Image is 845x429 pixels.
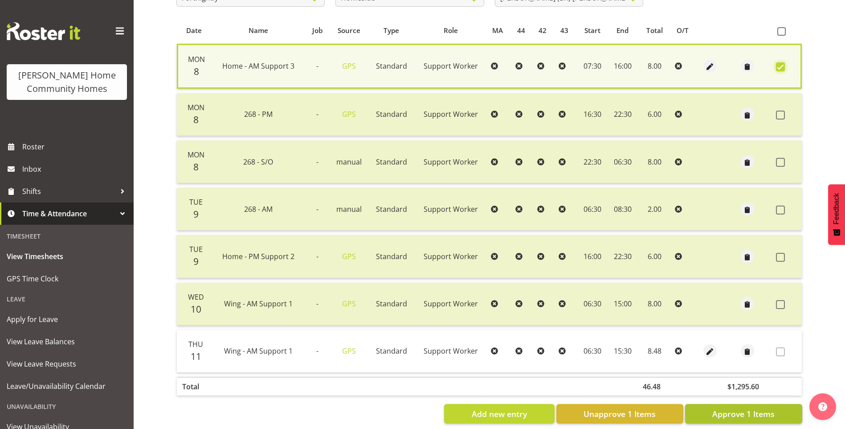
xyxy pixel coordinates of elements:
a: View Timesheets [2,245,131,268]
td: 8.48 [637,330,671,372]
span: Job [312,25,322,36]
span: - [316,109,318,119]
td: 07:30 [577,44,608,89]
td: 6.00 [637,235,671,278]
a: GPS [342,299,356,309]
span: 8 [193,113,199,126]
span: Tue [189,197,203,207]
span: Mon [188,103,204,112]
span: Start [584,25,600,36]
div: Timesheet [2,227,131,245]
span: Approve 1 Items [712,408,775,420]
td: Standard [369,93,414,136]
span: Name [249,25,268,36]
td: Standard [369,330,414,372]
span: - [316,299,318,309]
span: 9 [193,208,199,220]
span: Wing - AM Support 1 [224,346,293,356]
span: Unapprove 1 Items [584,408,656,420]
span: - [316,157,318,167]
span: 268 - PM [244,109,273,119]
span: 9 [193,255,199,268]
a: GPS Time Clock [2,268,131,290]
span: Leave/Unavailability Calendar [7,379,127,393]
td: 06:30 [577,283,608,326]
span: O/T [677,25,689,36]
span: Support Worker [424,157,478,167]
td: 22:30 [608,235,638,278]
span: GPS Time Clock [7,272,127,285]
span: - [316,346,318,356]
span: Mon [188,150,204,160]
button: Feedback - Show survey [828,184,845,245]
a: GPS [342,109,356,119]
span: 8 [193,161,199,173]
td: 6.00 [637,93,671,136]
a: GPS [342,252,356,261]
td: 06:30 [577,188,608,231]
td: 06:30 [608,140,638,183]
span: Mon [188,54,205,64]
span: Add new entry [472,408,527,420]
span: End [616,25,629,36]
a: Leave/Unavailability Calendar [2,375,131,397]
td: Standard [369,140,414,183]
span: Home - PM Support 2 [222,252,294,261]
td: Standard [369,188,414,231]
span: 42 [539,25,547,36]
span: Feedback [833,193,841,224]
button: Unapprove 1 Items [556,404,683,424]
span: Home - AM Support 3 [222,61,294,71]
img: Rosterit website logo [7,22,80,40]
td: Standard [369,235,414,278]
a: GPS [342,346,356,356]
span: Support Worker [424,252,478,261]
span: - [316,61,318,71]
span: Type [384,25,399,36]
td: 8.00 [637,140,671,183]
div: [PERSON_NAME] Home Community Homes [16,69,118,95]
td: Standard [369,44,414,89]
span: Thu [188,339,203,349]
td: 16:00 [608,44,638,89]
span: MA [492,25,503,36]
span: Support Worker [424,204,478,214]
span: 11 [191,350,201,363]
span: Wing - AM Support 1 [224,299,293,309]
span: View Timesheets [7,250,127,263]
a: GPS [342,61,356,71]
span: 268 - S/O [243,157,273,167]
span: - [316,204,318,214]
span: Source [338,25,360,36]
td: 16:00 [577,235,608,278]
img: help-xxl-2.png [818,402,827,411]
div: Leave [2,290,131,308]
span: Inbox [22,162,129,176]
td: 2.00 [637,188,671,231]
span: View Leave Balances [7,335,127,348]
span: 43 [560,25,568,36]
a: View Leave Balances [2,330,131,353]
td: 08:30 [608,188,638,231]
a: View Leave Requests [2,353,131,375]
span: Date [186,25,202,36]
td: 15:00 [608,283,638,326]
span: 10 [191,303,201,315]
td: 16:30 [577,93,608,136]
td: 06:30 [577,330,608,372]
span: Shifts [22,185,116,198]
td: 8.00 [637,44,671,89]
span: Apply for Leave [7,313,127,326]
span: Role [444,25,458,36]
span: Time & Attendance [22,207,116,220]
span: Total [646,25,663,36]
th: Total [177,377,211,396]
td: Standard [369,283,414,326]
span: Wed [188,292,204,302]
td: 22:30 [608,93,638,136]
span: Support Worker [424,61,478,71]
div: Unavailability [2,397,131,416]
span: View Leave Requests [7,357,127,371]
button: Add new entry [444,404,554,424]
td: 15:30 [608,330,638,372]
